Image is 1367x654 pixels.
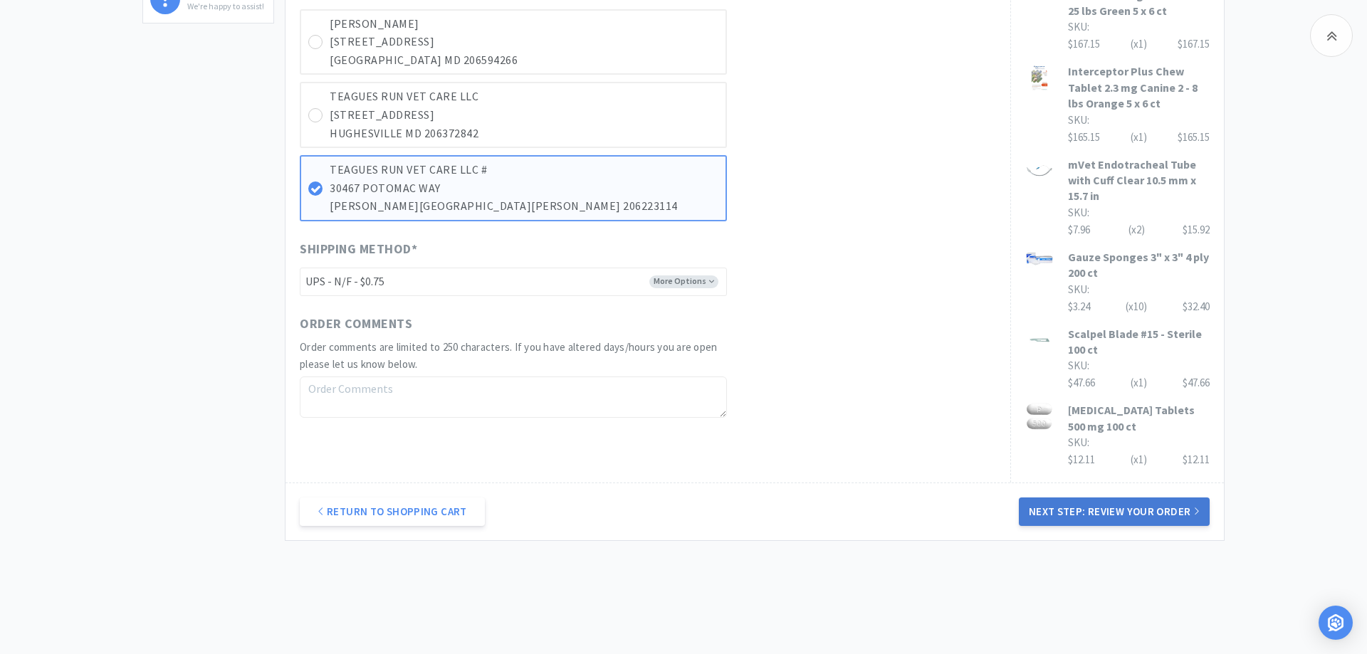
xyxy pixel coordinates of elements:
[1183,451,1210,468] div: $12.11
[1068,283,1089,296] span: SKU:
[1183,221,1210,238] div: $15.92
[1068,129,1210,146] div: $165.15
[1131,374,1147,391] div: (x 1 )
[1025,249,1054,270] img: d2e02f321adc4744a68e7c6b2732c069_154027.jpeg
[1068,157,1210,204] h3: mVet Endotracheal Tube with Cuff Clear 10.5 mm x 15.7 in
[1019,497,1210,526] button: Next Step: Review Your Order
[1025,402,1054,431] img: 8fadfc847ce641b8951c68048746a9d3_120086.jpeg
[1068,63,1210,111] h3: Interceptor Plus Chew Tablet 2.3 mg Canine 2 - 8 lbs Orange 5 x 6 ct
[1068,113,1089,127] span: SKU:
[330,125,718,143] p: HUGHESVILLE MD 206372842
[1025,63,1054,92] img: 2697d59e4eb54b67b5954434cb8c214f_155198.jpeg
[330,106,718,125] p: [STREET_ADDRESS]
[1068,221,1210,238] div: $7.96
[1128,221,1145,238] div: (x 2 )
[330,179,718,198] p: 30467 POTOMAC WAY
[300,314,412,334] span: Order Comments
[1178,36,1210,53] div: $167.15
[300,239,417,260] span: Shipping Method *
[300,340,717,371] span: Order comments are limited to 250 characters. If you have altered days/hours you are open please ...
[1068,298,1210,315] div: $3.24
[330,88,718,106] p: TEAGUES RUN VET CARE LLC
[1068,451,1210,468] div: $12.11
[1131,451,1147,468] div: (x 1 )
[300,497,485,526] a: Return to Shopping Cart
[1068,249,1210,281] h3: Gauze Sponges 3" x 3" 4 ply 200 ct
[1068,374,1210,391] div: $47.66
[1183,374,1210,391] div: $47.66
[1025,326,1054,354] img: a430304aace549d1b6fad5e233bc14c6_128422.jpeg
[330,15,718,33] p: [PERSON_NAME]
[1178,129,1210,146] div: $165.15
[330,33,718,51] p: [STREET_ADDRESS]
[1126,298,1147,315] div: (x 10 )
[1068,436,1089,449] span: SKU:
[1131,129,1147,146] div: (x 1 )
[330,161,718,179] p: TEAGUES RUN VET CARE LLC #
[1068,206,1089,219] span: SKU:
[1319,606,1353,640] div: Open Intercom Messenger
[330,197,718,216] p: [PERSON_NAME][GEOGRAPHIC_DATA][PERSON_NAME] 206223114
[1068,36,1210,53] div: $167.15
[1068,359,1089,372] span: SKU:
[330,51,718,70] p: [GEOGRAPHIC_DATA] MD 206594266
[1068,20,1089,33] span: SKU:
[1183,298,1210,315] div: $32.40
[1131,36,1147,53] div: (x 1 )
[1025,157,1054,185] img: f2269724f6ee476f99dcbaa7e6eeae34_781059.jpeg
[1068,326,1210,358] h3: Scalpel Blade #15 - Sterile 100 ct
[1068,402,1210,434] h3: [MEDICAL_DATA] Tablets 500 mg 100 ct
